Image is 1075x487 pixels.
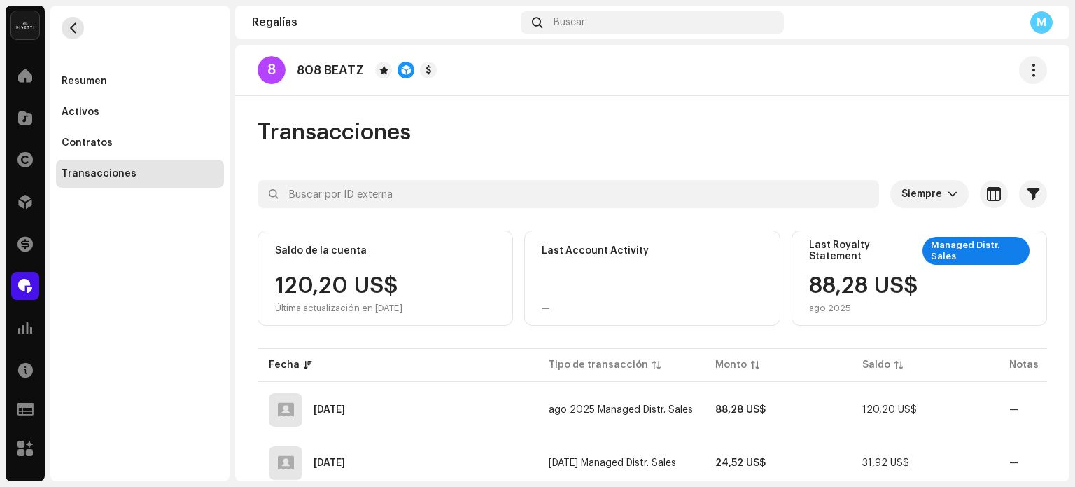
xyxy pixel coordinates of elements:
re-m-nav-item: Activos [56,98,224,126]
div: Contratos [62,137,113,149]
div: 2 sept 2025 [314,458,345,468]
span: Transacciones [258,118,411,146]
re-m-nav-item: Contratos [56,129,224,157]
span: jul 2025 Managed Distr. Sales [549,458,676,468]
strong: 24,52 US$ [715,458,766,468]
div: M [1030,11,1053,34]
div: Managed Distr. Sales [922,237,1030,265]
div: Resumen [62,76,107,87]
div: Monto [715,358,747,372]
div: Fecha [269,358,300,372]
div: 8 [258,56,286,84]
p: 808 BEATZ [297,63,364,78]
input: Buscar por ID externa [258,180,879,208]
div: ago 2025 [809,303,918,314]
div: Saldo de la cuenta [275,245,367,256]
span: 31,92 US$ [862,458,909,468]
div: — [542,303,550,314]
div: Última actualización en [DATE] [275,303,402,314]
div: Last Royalty Statement [809,240,918,262]
span: Buscar [554,17,585,28]
div: Tipo de transacción [549,358,648,372]
div: Last Account Activity [542,245,649,256]
div: Activos [62,107,99,118]
div: 2 oct 2025 [314,405,345,415]
span: 120,20 US$ [862,405,917,415]
re-m-nav-item: Resumen [56,67,224,95]
div: Transacciones [62,168,136,179]
span: ago 2025 Managed Distr. Sales [549,405,693,415]
div: Regalías [252,17,515,28]
span: Siempre [901,180,948,208]
img: 02a7c2d3-3c89-4098-b12f-2ff2945c95ee [11,11,39,39]
strong: 88,28 US$ [715,405,766,415]
re-m-nav-item: Transacciones [56,160,224,188]
div: dropdown trigger [948,180,957,208]
div: Saldo [862,358,890,372]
